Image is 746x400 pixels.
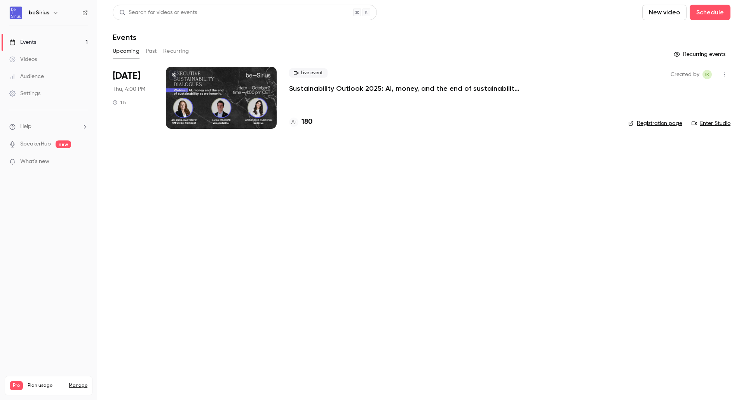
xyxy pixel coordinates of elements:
a: Enter Studio [692,119,730,127]
span: Thu, 4:00 PM [113,85,145,93]
a: SpeakerHub [20,140,51,148]
a: 180 [289,117,312,127]
button: New video [642,5,687,20]
li: help-dropdown-opener [9,123,88,131]
button: Recurring [163,45,189,57]
button: Past [146,45,157,57]
span: Plan usage [28,383,64,389]
span: new [56,140,71,148]
div: Settings [9,90,40,97]
button: Recurring events [670,48,730,61]
span: [DATE] [113,70,140,82]
span: What's new [20,158,49,166]
div: 1 h [113,99,126,106]
span: Irina Kuzminykh [702,70,712,79]
span: Pro [10,381,23,390]
span: Created by [671,70,699,79]
div: Videos [9,55,37,63]
div: Search for videos or events [119,9,197,17]
h6: beSirius [29,9,49,17]
h4: 180 [302,117,312,127]
a: Registration page [628,119,682,127]
span: Live event [289,68,328,78]
div: Oct 2 Thu, 4:00 PM (Europe/Amsterdam) [113,67,153,129]
h1: Events [113,33,136,42]
a: Manage [69,383,87,389]
button: Schedule [690,5,730,20]
div: Audience [9,73,44,80]
a: Sustainability Outlook 2025: AI, money, and the end of sustainability as we knew it [289,84,522,93]
img: beSirius [10,7,22,19]
div: Events [9,38,36,46]
span: Help [20,123,31,131]
button: Upcoming [113,45,139,57]
span: IK [705,70,709,79]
